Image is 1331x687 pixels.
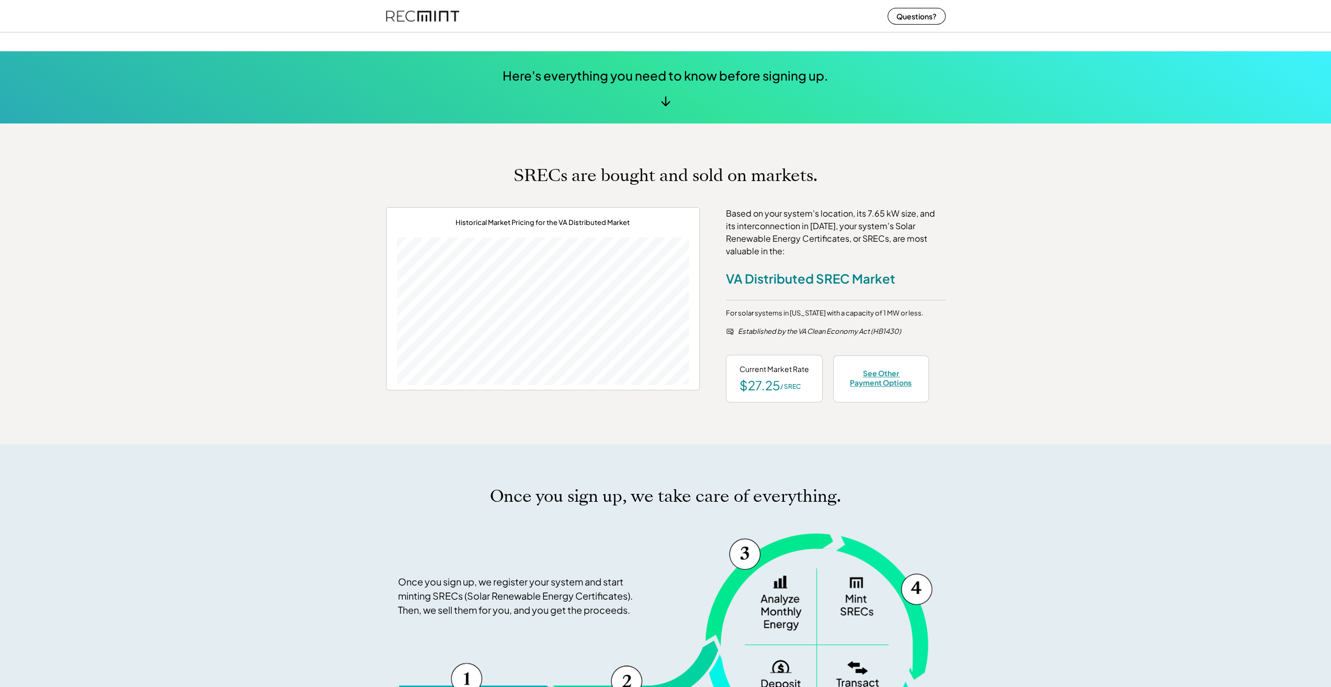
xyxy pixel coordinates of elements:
[888,8,946,25] button: Questions?
[738,326,946,337] div: Established by the VA Clean Economy Act (HB1430)
[726,207,946,257] div: Based on your system's location, its 7.65 kW size, and its interconnection in [DATE], your system...
[456,218,630,227] div: Historical Market Pricing for the VA Distributed Market
[726,271,895,287] div: VA Distributed SREC Market
[514,165,817,186] h1: SRECs are bought and sold on markets.
[398,575,646,617] div: Once you sign up, we register your system and start minting SRECs (Solar Renewable Energy Certifi...
[740,379,780,391] div: $27.25
[847,368,915,387] div: See Other Payment Options
[661,92,670,108] div: ↓
[386,2,459,30] img: recmint-logotype%403x%20%281%29.jpeg
[740,364,809,375] div: Current Market Rate
[503,67,828,85] div: Here's everything you need to know before signing up.
[726,308,924,319] div: For solar systems in [US_STATE] with a capacity of 1 MW or less.
[780,382,801,391] div: / SREC
[490,486,841,506] h1: Once you sign up, we take care of everything.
